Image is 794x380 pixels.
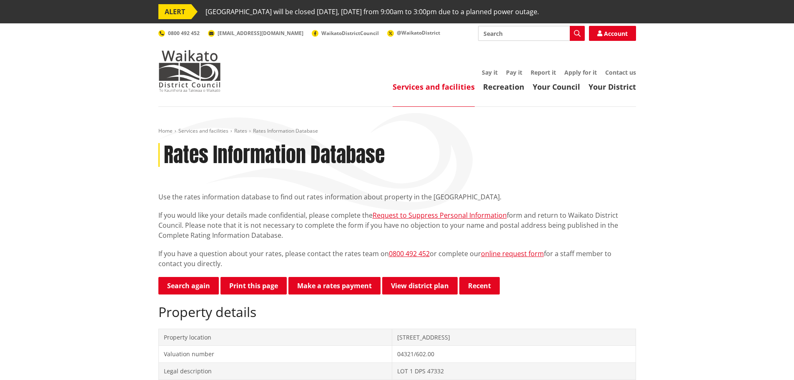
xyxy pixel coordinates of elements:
p: Use the rates information database to find out rates information about property in the [GEOGRAPHI... [158,192,636,202]
a: Rates [234,127,247,134]
td: Valuation number [158,346,392,363]
a: online request form [481,249,544,258]
h2: Property details [158,304,636,320]
a: Make a rates payment [288,277,381,294]
button: Recent [459,277,500,294]
a: Contact us [605,68,636,76]
a: Services and facilities [393,82,475,92]
a: Your Council [533,82,580,92]
img: Waikato District Council - Te Kaunihera aa Takiwaa o Waikato [158,50,221,92]
a: Apply for it [564,68,597,76]
a: Home [158,127,173,134]
td: Property location [158,329,392,346]
a: @WaikatoDistrict [387,29,440,36]
td: [STREET_ADDRESS] [392,329,636,346]
span: @WaikatoDistrict [397,29,440,36]
td: Legal description [158,362,392,380]
span: [GEOGRAPHIC_DATA] will be closed [DATE], [DATE] from 9:00am to 3:00pm due to a planned power outage. [205,4,539,19]
h1: Rates Information Database [164,143,385,167]
a: [EMAIL_ADDRESS][DOMAIN_NAME] [208,30,303,37]
td: 04321/602.00 [392,346,636,363]
td: LOT 1 DPS 47332 [392,362,636,380]
a: Pay it [506,68,522,76]
a: View district plan [382,277,458,294]
p: If you would like your details made confidential, please complete the form and return to Waikato ... [158,210,636,240]
p: If you have a question about your rates, please contact the rates team on or complete our for a s... [158,249,636,269]
a: Your District [589,82,636,92]
a: Recreation [483,82,524,92]
span: 0800 492 452 [168,30,200,37]
span: [EMAIL_ADDRESS][DOMAIN_NAME] [218,30,303,37]
a: 0800 492 452 [389,249,430,258]
a: 0800 492 452 [158,30,200,37]
iframe: Messenger Launcher [756,345,786,375]
a: Request to Suppress Personal Information [373,211,507,220]
a: Report it [531,68,556,76]
a: Services and facilities [178,127,228,134]
a: WaikatoDistrictCouncil [312,30,379,37]
a: Search again [158,277,219,294]
button: Print this page [220,277,287,294]
input: Search input [478,26,585,41]
a: Say it [482,68,498,76]
span: WaikatoDistrictCouncil [321,30,379,37]
span: Rates Information Database [253,127,318,134]
a: Account [589,26,636,41]
span: ALERT [158,4,191,19]
nav: breadcrumb [158,128,636,135]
